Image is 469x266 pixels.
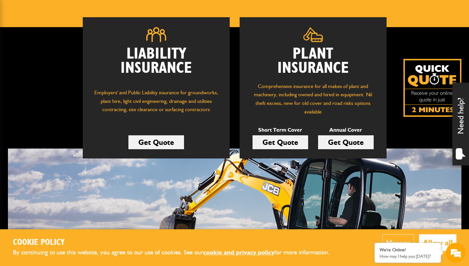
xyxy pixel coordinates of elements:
a: Get Quote [128,135,184,149]
p: Comprehensive insurance for all makes of plant and machinery, including owned and hired in equipm... [250,82,377,116]
div: Minimize live chat window [109,3,124,19]
button: Manage [382,234,414,251]
p: Employers' and Public Liability insurance for groundworks, plant hire, light civil engineering, d... [93,88,220,120]
input: Enter your last name [9,61,121,76]
h2: Cookie Policy [13,238,341,248]
p: Short Term Cover [253,126,308,134]
h2: Liability Insurance [93,47,220,82]
em: Start Chat [90,204,120,213]
div: Need help? [452,83,469,165]
a: cookie and privacy policy [203,248,274,256]
a: Get your insurance quote isn just 2-minutes [403,59,461,117]
input: Enter your phone number [9,100,121,115]
h2: Plant Insurance [250,47,377,75]
p: Annual Cover [318,126,374,134]
input: Enter your email address [9,81,121,95]
div: Chat with us now [34,37,111,46]
img: Quick Quote [403,59,461,117]
a: Get Quote [318,135,374,149]
button: Allow all [419,234,456,251]
textarea: Type your message and hit 'Enter' [9,120,121,198]
p: By continuing to use this website, you agree to our use of cookies. See our for more information. [13,247,341,258]
img: d_20077148190_company_1631870298795_20077148190 [11,37,28,46]
a: Get Quote [253,135,308,149]
p: How may I help you today? [380,254,436,259]
div: We're Online! [380,247,436,253]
